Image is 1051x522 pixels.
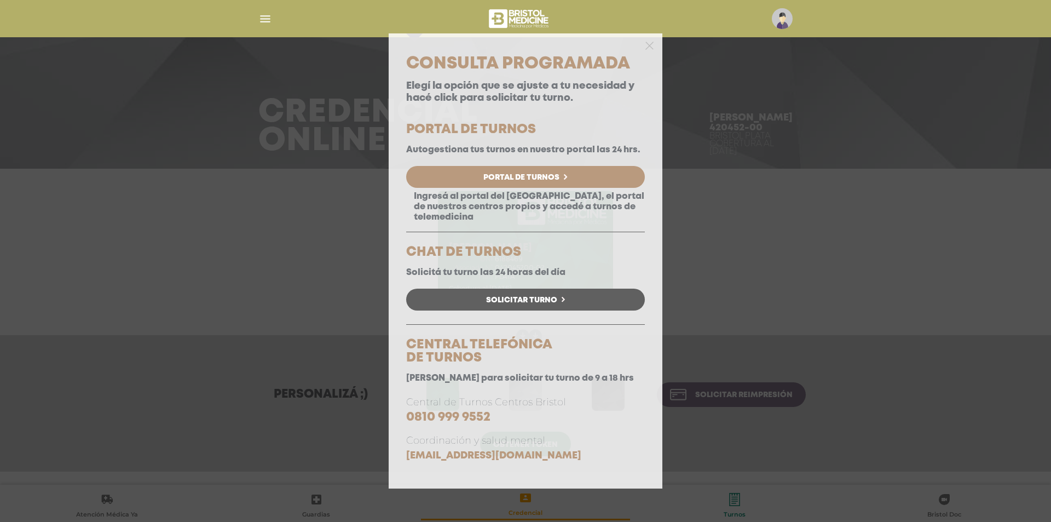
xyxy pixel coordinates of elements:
[406,191,645,223] p: Ingresá al portal del [GEOGRAPHIC_DATA], el portal de nuestros centros propios y accedé a turnos ...
[406,451,581,460] a: [EMAIL_ADDRESS][DOMAIN_NAME]
[406,166,645,188] a: Portal de Turnos
[406,81,645,104] p: Elegí la opción que se ajuste a tu necesidad y hacé click para solicitar tu turno.
[406,56,630,71] span: Consulta Programada
[406,339,645,365] h5: CENTRAL TELEFÓNICA DE TURNOS
[406,395,645,425] p: Central de Turnos Centros Bristol
[406,411,490,423] a: 0810 999 9552
[406,145,645,155] p: Autogestiona tus turnos en nuestro portal las 24 hrs.
[406,246,645,259] h5: CHAT DE TURNOS
[483,174,559,181] span: Portal de Turnos
[406,373,645,383] p: [PERSON_NAME] para solicitar tu turno de 9 a 18 hrs
[406,433,645,463] p: Coordinación y salud mental
[486,296,557,304] span: Solicitar Turno
[406,267,645,278] p: Solicitá tu turno las 24 horas del día
[406,123,645,136] h5: PORTAL DE TURNOS
[406,289,645,311] a: Solicitar Turno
